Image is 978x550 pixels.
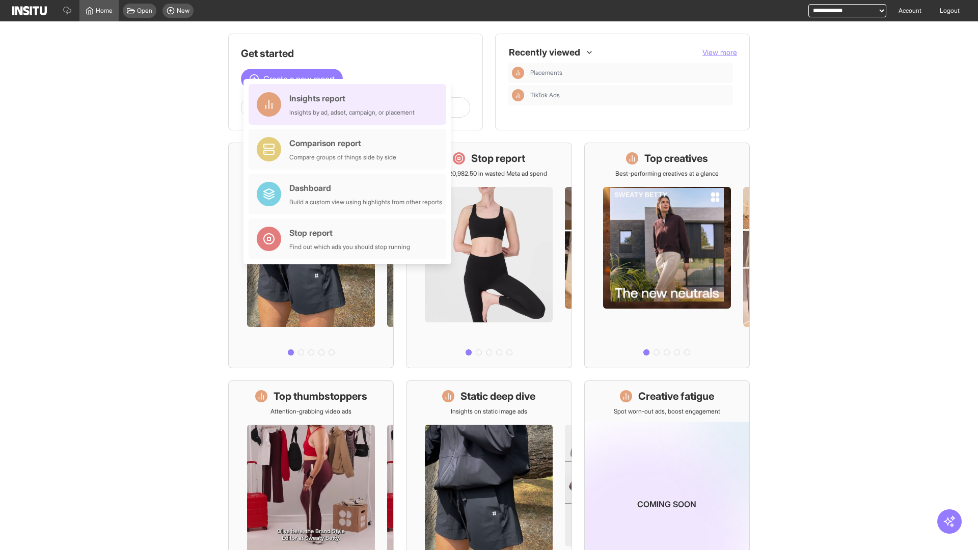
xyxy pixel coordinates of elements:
[702,47,737,58] button: View more
[274,389,367,403] h1: Top thumbstoppers
[137,7,152,15] span: Open
[512,67,524,79] div: Insights
[289,182,442,194] div: Dashboard
[644,151,708,166] h1: Top creatives
[228,143,394,368] a: What's live nowSee all active ads instantly
[289,153,396,161] div: Compare groups of things side by side
[289,92,415,104] div: Insights report
[702,48,737,57] span: View more
[289,137,396,149] div: Comparison report
[289,198,442,206] div: Build a custom view using highlights from other reports
[615,170,719,178] p: Best-performing creatives at a glance
[512,89,524,101] div: Insights
[530,91,560,99] span: TikTok Ads
[530,91,729,99] span: TikTok Ads
[96,7,113,15] span: Home
[289,243,410,251] div: Find out which ads you should stop running
[289,227,410,239] div: Stop report
[263,73,335,85] span: Create a new report
[289,108,415,117] div: Insights by ad, adset, campaign, or placement
[241,46,470,61] h1: Get started
[460,389,535,403] h1: Static deep dive
[12,6,47,15] img: Logo
[430,170,547,178] p: Save £20,982.50 in wasted Meta ad spend
[530,69,562,77] span: Placements
[584,143,750,368] a: Top creativesBest-performing creatives at a glance
[241,69,343,89] button: Create a new report
[530,69,729,77] span: Placements
[406,143,572,368] a: Stop reportSave £20,982.50 in wasted Meta ad spend
[471,151,525,166] h1: Stop report
[451,407,527,416] p: Insights on static image ads
[270,407,351,416] p: Attention-grabbing video ads
[177,7,189,15] span: New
